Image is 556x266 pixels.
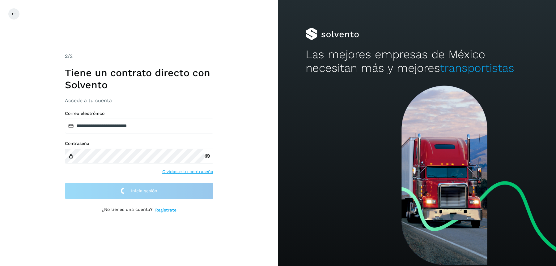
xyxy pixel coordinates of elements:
a: Regístrate [155,207,176,213]
label: Contraseña [65,141,213,146]
label: Correo electrónico [65,111,213,116]
div: /2 [65,53,213,60]
h2: Las mejores empresas de México necesitan más y mejores [306,48,528,75]
button: Inicia sesión [65,182,213,199]
span: transportistas [440,61,514,75]
span: 2 [65,53,68,59]
h3: Accede a tu cuenta [65,98,213,103]
span: Inicia sesión [131,189,157,193]
h1: Tiene un contrato directo con Solvento [65,67,213,91]
a: Olvidaste tu contraseña [162,168,213,175]
p: ¿No tienes una cuenta? [102,207,153,213]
